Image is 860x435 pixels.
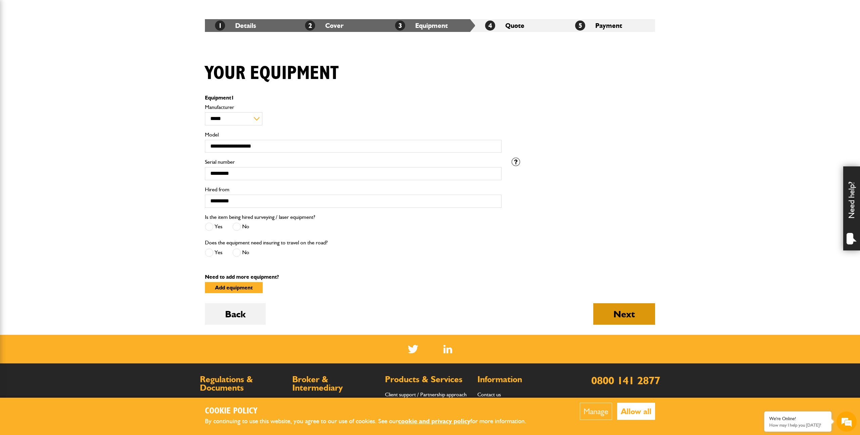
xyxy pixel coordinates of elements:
[385,375,471,384] h2: Products & Services
[593,303,655,325] button: Next
[205,214,315,220] label: Is the item being hired surveying / laser equipment?
[9,102,123,117] input: Enter your phone number
[205,62,339,85] h1: Your equipment
[769,423,826,428] p: How may I help you today?
[11,37,28,47] img: d_20077148190_company_1631870298795_20077148190
[580,403,612,420] button: Manage
[205,159,502,165] label: Serial number
[385,19,475,32] li: Equipment
[205,95,502,101] p: Equipment
[9,62,123,77] input: Enter your last name
[575,21,585,31] span: 5
[91,207,122,216] em: Start Chat
[292,375,378,392] h2: Broker & Intermediary
[9,122,123,201] textarea: Type your message and hit 'Enter'
[305,22,344,30] a: 2Cover
[205,223,222,231] label: Yes
[231,94,234,101] span: 1
[475,19,565,32] li: Quote
[565,19,655,32] li: Payment
[232,248,249,257] label: No
[205,105,502,110] label: Manufacturer
[205,303,266,325] button: Back
[232,223,249,231] label: No
[485,21,495,31] span: 4
[769,416,826,422] div: We're Online!
[200,375,286,392] h2: Regulations & Documents
[617,403,655,420] button: Allow all
[205,274,655,280] p: Need to add more equipment?
[205,240,328,245] label: Does the equipment need insuring to travel on the road?
[395,21,405,31] span: 3
[305,21,315,31] span: 2
[205,248,222,257] label: Yes
[205,406,537,417] h2: Cookie Policy
[843,166,860,250] div: Need help?
[477,375,563,384] h2: Information
[385,391,467,398] a: Client support / Partnership approach
[205,132,502,137] label: Model
[205,282,263,293] button: Add equipment
[205,416,537,427] p: By continuing to use this website, you agree to our use of cookies. See our for more information.
[35,38,113,46] div: Chat with us now
[215,21,225,31] span: 1
[398,417,470,425] a: cookie and privacy policy
[215,22,256,30] a: 1Details
[110,3,126,19] div: Minimize live chat window
[591,374,660,387] a: 0800 141 2877
[9,82,123,97] input: Enter your email address
[477,391,501,398] a: Contact us
[443,345,453,353] a: LinkedIn
[205,187,502,192] label: Hired from
[443,345,453,353] img: Linked In
[408,345,418,353] img: Twitter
